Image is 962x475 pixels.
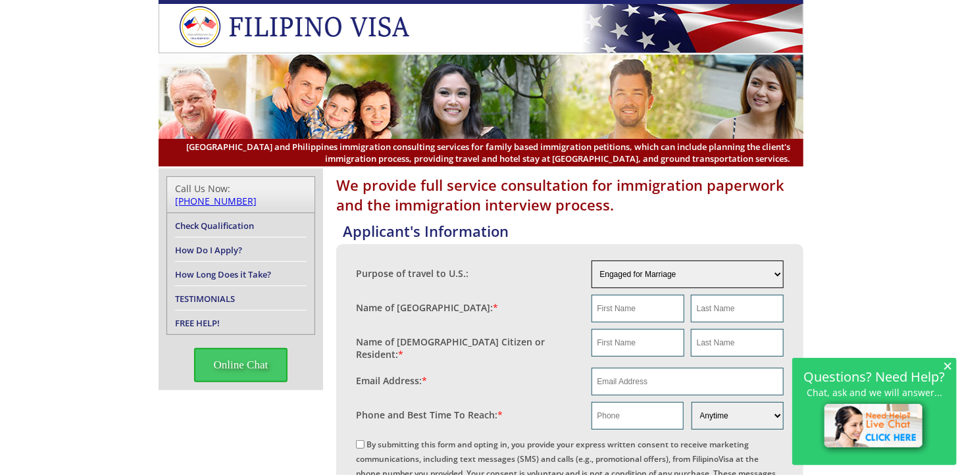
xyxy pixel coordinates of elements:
input: Last Name [691,329,784,357]
input: Email Address [592,368,784,395]
a: [PHONE_NUMBER] [175,195,257,207]
span: [GEOGRAPHIC_DATA] and Philippines immigration consulting services for family based immigration pe... [172,141,790,164]
input: Last Name [691,295,784,322]
p: Chat, ask and we will answer... [799,387,950,398]
label: Purpose of travel to U.S.: [356,267,468,280]
label: Name of [GEOGRAPHIC_DATA]: [356,301,498,314]
span: × [943,360,952,371]
label: Name of [DEMOGRAPHIC_DATA] Citizen or Resident: [356,336,578,361]
a: Check Qualification [175,220,254,232]
a: FREE HELP! [175,317,220,329]
a: TESTIMONIALS [175,293,235,305]
span: Online Chat [194,348,288,382]
label: Phone and Best Time To Reach: [356,409,503,421]
a: How Long Does it Take? [175,268,271,280]
input: First Name [592,329,684,357]
input: By submitting this form and opting in, you provide your express written consent to receive market... [356,440,365,449]
a: How Do I Apply? [175,244,242,256]
div: Call Us Now: [175,182,307,207]
h4: Applicant's Information [343,221,803,241]
label: Email Address: [356,374,427,387]
h1: We provide full service consultation for immigration paperwork and the immigration interview proc... [336,175,803,214]
input: Phone [592,402,684,430]
img: live-chat-icon.png [819,398,931,456]
h2: Questions? Need Help? [799,371,950,382]
input: First Name [592,295,684,322]
select: Phone and Best Reach Time are required. [692,402,784,430]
